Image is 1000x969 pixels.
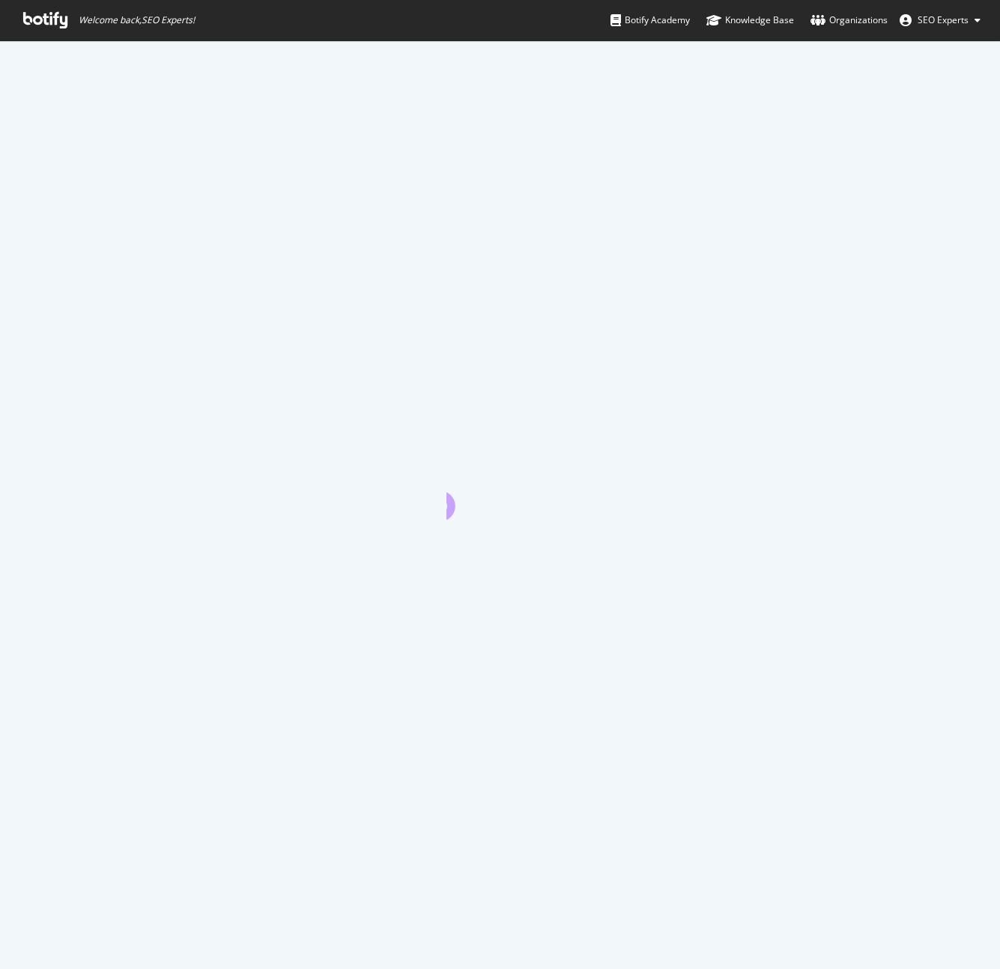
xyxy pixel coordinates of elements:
span: Welcome back, SEO Experts ! [79,14,195,26]
div: Botify Academy [610,13,690,28]
span: SEO Experts [918,13,969,26]
button: SEO Experts [888,8,993,32]
div: Organizations [810,13,888,28]
div: Knowledge Base [706,13,794,28]
div: animation [446,466,554,520]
